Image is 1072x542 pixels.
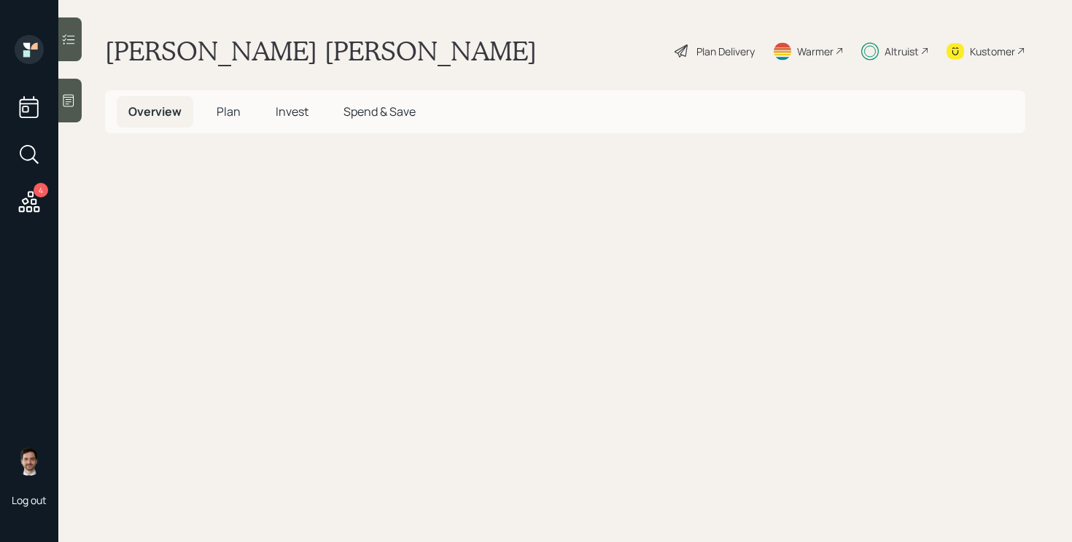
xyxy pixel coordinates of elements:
span: Plan [217,103,241,119]
h1: [PERSON_NAME] [PERSON_NAME] [105,35,537,67]
div: Plan Delivery [696,44,755,59]
div: 4 [34,183,48,197]
div: Warmer [797,44,834,59]
div: Log out [12,493,47,507]
img: jonah-coleman-headshot.png [15,447,44,476]
span: Spend & Save [343,103,416,119]
span: Overview [128,103,182,119]
div: Kustomer [970,44,1015,59]
span: Invest [276,103,308,119]
div: Altruist [885,44,919,59]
